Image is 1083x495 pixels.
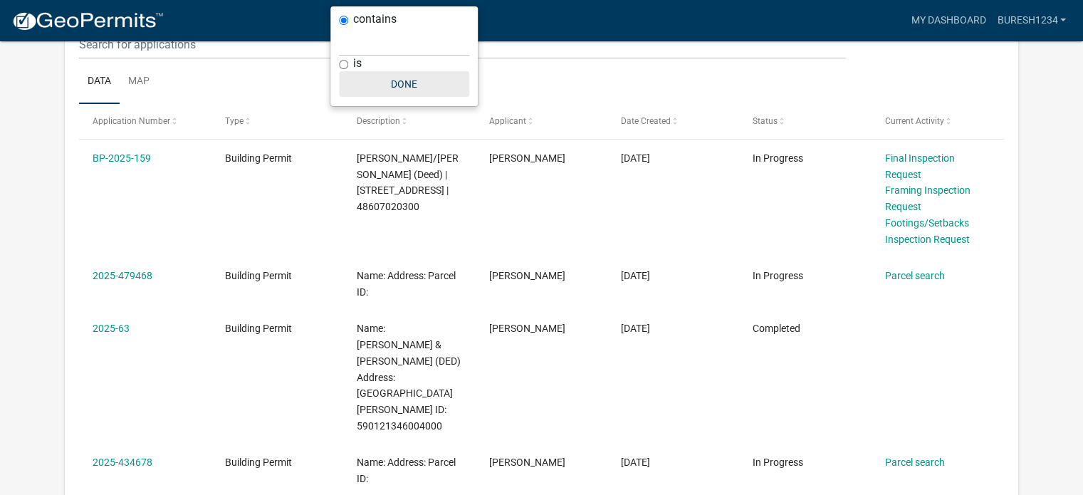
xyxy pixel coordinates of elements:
span: 06/11/2025 [621,457,650,468]
datatable-header-cell: Date Created [607,104,739,138]
a: 2025-434678 [93,457,152,468]
span: BROWN, LAWRENCE/THERESA (Deed) | 2106 N 8TH ST | 48607020300 [357,152,459,212]
datatable-header-cell: Status [739,104,871,138]
span: Description [357,116,400,126]
span: 06/11/2025 [621,323,650,334]
a: Framing Inspection Request [885,184,970,212]
span: Name: ALEXANDER, JULIE A. & PAUL R. (DED) Address: 1516 ROSEMAN BRIDGE Parcel ID: 590121346004000 [357,323,461,432]
span: Status [753,116,778,126]
span: In Progress [753,270,803,281]
span: Name: Address: Parcel ID: [357,457,456,484]
datatable-header-cell: Type [211,104,342,138]
span: Type [225,116,244,126]
span: Name: Address: Parcel ID: [357,270,456,298]
a: Final Inspection Request [885,152,955,180]
span: Building Permit [225,152,292,164]
span: 09/19/2025 [621,152,650,164]
input: Search for applications [79,30,846,59]
a: Map [120,59,158,105]
span: Applicant [489,116,526,126]
a: Parcel search [885,457,945,468]
button: Done [339,71,469,97]
span: In Progress [753,457,803,468]
span: Current Activity [885,116,944,126]
a: Parcel search [885,270,945,281]
datatable-header-cell: Application Number [79,104,211,138]
span: Building Permit [225,270,292,281]
a: My Dashboard [905,7,991,34]
span: 09/16/2025 [621,270,650,281]
a: Footings/Setbacks Inspection Request [885,217,970,245]
span: Completed [753,323,800,334]
a: Data [79,59,120,105]
datatable-header-cell: Description [343,104,475,138]
span: Buresh [489,152,565,164]
span: Application Number [93,116,170,126]
span: Buresh [489,270,565,281]
a: Buresh1234 [991,7,1072,34]
a: 2025-479468 [93,270,152,281]
span: Date Created [621,116,671,126]
span: Buresh [489,323,565,334]
span: In Progress [753,152,803,164]
a: 2025-63 [93,323,130,334]
label: contains [353,14,397,25]
datatable-header-cell: Applicant [475,104,607,138]
span: Buresh [489,457,565,468]
label: is [353,58,362,69]
a: BP-2025-159 [93,152,151,164]
datatable-header-cell: Current Activity [872,104,1003,138]
span: Building Permit [225,457,292,468]
span: Building Permit [225,323,292,334]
